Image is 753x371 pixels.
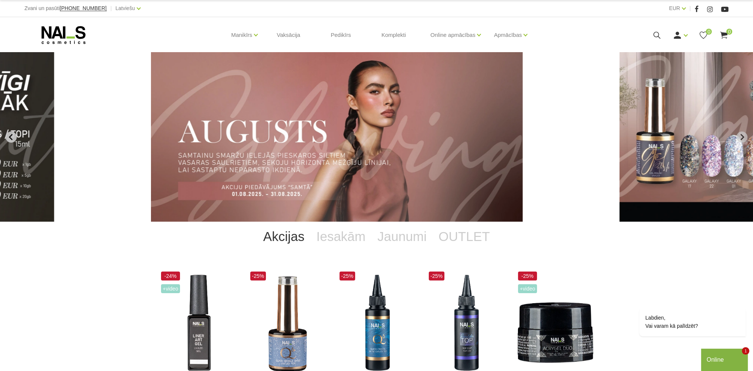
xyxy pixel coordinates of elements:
a: Pedikīrs [325,17,357,53]
span: -25% [518,272,537,280]
a: Iesakām [310,222,371,251]
a: Online apmācības [430,20,475,50]
a: EUR [669,4,680,13]
a: Apmācības [494,20,522,50]
span: -25% [250,272,266,280]
a: Komplekti [376,17,412,53]
iframe: chat widget [615,240,749,345]
span: -25% [429,272,445,280]
span: 0 [726,29,732,35]
a: Vaksācija [271,17,306,53]
a: [PHONE_NUMBER] [60,6,107,11]
span: -25% [340,272,355,280]
iframe: chat widget [701,347,749,371]
span: +Video [161,284,180,293]
span: | [689,4,691,13]
button: Previous slide [6,131,17,143]
span: +Video [518,284,537,293]
a: Akcijas [257,222,310,251]
span: 0 [706,29,712,35]
a: OUTLET [432,222,496,251]
a: Jaunumi [371,222,432,251]
li: 4 of 12 [151,52,603,222]
div: Zvani un pasūti [25,4,107,13]
a: Latviešu [116,4,135,13]
a: 0 [699,31,708,40]
span: -24% [161,272,180,280]
a: 0 [719,31,728,40]
span: | [110,4,112,13]
span: [PHONE_NUMBER] [60,5,107,11]
a: Manikīrs [231,20,252,50]
button: Next slide [736,131,747,143]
